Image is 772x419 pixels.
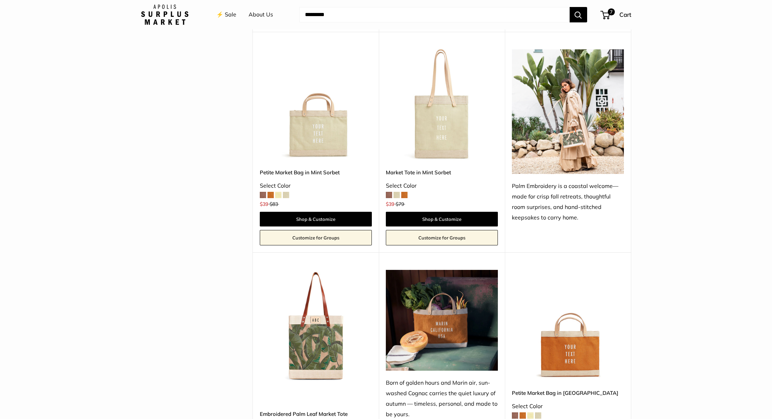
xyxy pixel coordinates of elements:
a: Market Tote in Mint Sorbet [386,168,498,176]
button: Search [570,7,587,22]
img: Embroidered Palm Leaf Market Tote [260,270,372,382]
span: Cart [619,11,631,18]
div: Palm Embroidery is a coastal welcome—made for crisp fall retreats, thoughtful room surprises, and... [512,181,624,223]
a: Petite Market Bag in Mint Sorbet [260,168,372,176]
img: Petite Market Bag in Cognac [512,270,624,382]
img: Petite Market Bag in Mint Sorbet [260,49,372,161]
a: Embroidered Palm Leaf Market Totedescription_A multi-layered motif with eight varying thread colors. [260,270,372,382]
a: Petite Market Bag in Mint SorbetPetite Market Bag in Mint Sorbet [260,49,372,161]
div: Select Color [260,181,372,191]
a: Market Tote in Mint SorbetMarket Tote in Mint Sorbet [386,49,498,161]
div: Select Color [512,401,624,412]
a: 7 Cart [601,9,631,20]
div: Select Color [386,181,498,191]
a: About Us [249,9,273,20]
a: Petite Market Bag in CognacPetite Market Bag in Cognac [512,270,624,382]
a: Customize for Groups [260,230,372,245]
a: Petite Market Bag in [GEOGRAPHIC_DATA] [512,389,624,397]
span: $79 [396,201,404,207]
span: 7 [607,8,614,15]
span: $83 [270,201,278,207]
img: Market Tote in Mint Sorbet [386,49,498,161]
span: $39 [260,201,268,207]
a: Shop & Customize [260,212,372,226]
img: Apolis: Surplus Market [141,5,188,25]
a: Embroidered Palm Leaf Market Tote [260,410,372,418]
span: $39 [386,201,394,207]
a: Shop & Customize [386,212,498,226]
input: Search... [299,7,570,22]
img: Palm Embroidery is a coastal welcome—made for crisp fall retreats, thoughtful room surprises, and... [512,49,624,174]
a: ⚡️ Sale [216,9,236,20]
a: Customize for Groups [386,230,498,245]
img: Born of golden hours and Marin air, sun-washed Cognac carries the quiet luxury of autumn — timele... [386,270,498,371]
